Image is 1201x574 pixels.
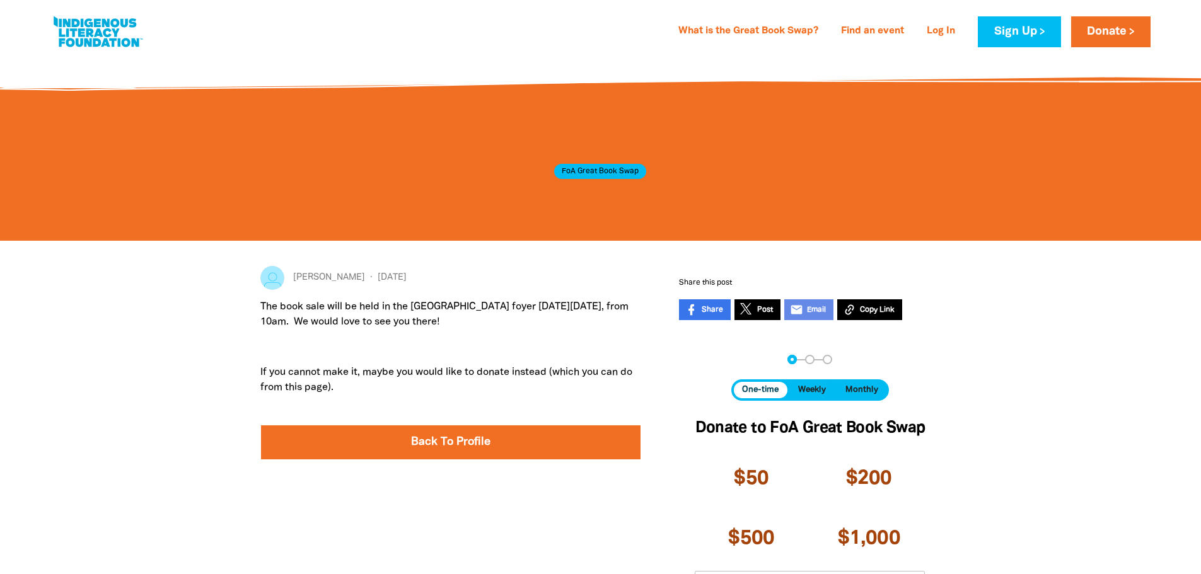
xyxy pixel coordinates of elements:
span: $1,000 [838,529,900,548]
i: email [790,303,803,316]
span: Email [807,304,826,316]
span: Share this post [679,279,732,286]
span: FoA Great Book Swap [554,164,646,179]
a: Post [734,299,780,320]
span: Weekly [798,386,826,394]
span: $500 [728,529,774,548]
span: $50 [734,469,769,488]
p: If you cannot make it, maybe you would like to donate instead (which you can do from this page). [260,365,642,395]
span: $200 [846,469,892,488]
a: Share [679,299,731,320]
button: Copy Link [837,299,902,320]
span: Post [757,304,773,316]
button: $50 [695,451,808,506]
button: One-time [734,382,787,398]
span: [DATE] [365,271,407,285]
a: Donate [1071,16,1151,47]
p: The book sale will be held in the [GEOGRAPHIC_DATA] foyer [DATE][DATE], from 10am. We would love ... [260,299,642,330]
span: Copy Link [860,304,895,316]
h2: Donate to FoA Great Book Swap [695,416,925,441]
a: What is the Great Book Swap? [671,21,826,42]
span: One-time [742,386,779,394]
button: Navigate to step 1 of 3 to enter your donation amount [787,355,797,364]
button: $200 [813,451,925,506]
button: Monthly [837,382,886,398]
button: Weekly [790,382,835,398]
button: $500 [695,511,808,566]
button: Navigate to step 3 of 3 to enter your payment details [823,355,832,364]
a: Sign Up [978,16,1060,47]
span: Monthly [845,386,878,394]
button: Navigate to step 2 of 3 to enter your details [805,355,815,364]
span: Share [702,304,723,316]
a: emailEmail [784,299,833,320]
a: Back To Profile [261,425,641,459]
div: Donation frequency [731,379,889,400]
button: $1,000 [813,511,925,566]
a: Log In [919,21,963,42]
a: Find an event [833,21,912,42]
